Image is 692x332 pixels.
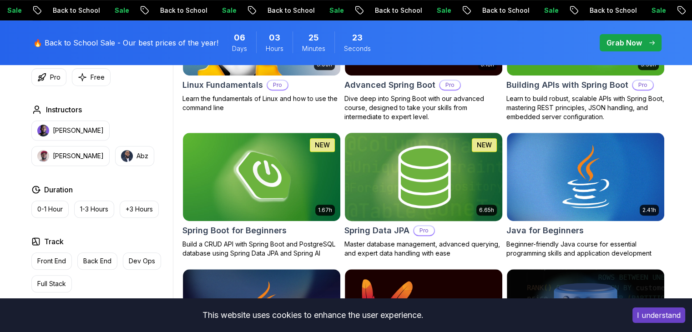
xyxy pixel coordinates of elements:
p: Sale [644,6,673,15]
img: instructor img [37,125,49,136]
img: instructor img [121,150,133,162]
p: Pro [50,73,61,82]
p: Master database management, advanced querying, and expert data handling with ease [344,240,503,258]
p: Free [91,73,105,82]
p: Back to School [260,6,322,15]
button: 1-3 Hours [74,201,114,218]
p: Beginner-friendly Java course for essential programming skills and application development [506,240,665,258]
button: +3 Hours [120,201,159,218]
p: Sale [536,6,566,15]
p: Sale [322,6,351,15]
h2: Advanced Spring Boot [344,79,435,91]
span: 3 Hours [269,31,280,44]
h2: Java for Beginners [506,224,584,237]
a: Spring Data JPA card6.65hNEWSpring Data JPAProMaster database management, advanced querying, and ... [344,132,503,258]
p: Pro [268,80,288,90]
button: Full Stack [31,275,72,292]
button: 0-1 Hour [31,201,69,218]
h2: Linux Fundamentals [182,79,263,91]
p: Back to School [582,6,644,15]
p: 1.67h [318,206,332,214]
button: Back End [77,252,117,270]
p: Back to School [367,6,429,15]
button: Dev Ops [123,252,161,270]
span: Minutes [302,44,325,53]
p: Pro [414,226,434,235]
img: Java for Beginners card [507,133,664,221]
span: Days [232,44,247,53]
p: Back End [83,257,111,266]
p: 0-1 Hour [37,205,63,214]
img: Spring Boot for Beginners card [183,133,340,221]
div: This website uses cookies to enhance the user experience. [7,305,619,325]
p: Sale [107,6,136,15]
span: Seconds [344,44,371,53]
p: Dive deep into Spring Boot with our advanced course, designed to take your skills from intermedia... [344,94,503,121]
p: Build a CRUD API with Spring Boot and PostgreSQL database using Spring Data JPA and Spring AI [182,240,341,258]
button: Front End [31,252,72,270]
h2: Building APIs with Spring Boot [506,79,628,91]
button: Accept cookies [632,307,685,323]
button: instructor imgAbz [115,146,154,166]
p: Sale [429,6,458,15]
a: Java for Beginners card2.41hJava for BeginnersBeginner-friendly Java course for essential program... [506,132,665,258]
p: Dev Ops [129,257,155,266]
button: Free [72,68,111,86]
span: 25 Minutes [308,31,319,44]
h2: Spring Boot for Beginners [182,224,287,237]
p: Learn to build robust, scalable APIs with Spring Boot, mastering REST principles, JSON handling, ... [506,94,665,121]
p: 1-3 Hours [80,205,108,214]
p: Front End [37,257,66,266]
p: [PERSON_NAME] [53,126,104,135]
p: Sale [214,6,243,15]
p: +3 Hours [126,205,153,214]
img: Spring Data JPA card [341,131,506,223]
a: Spring Boot for Beginners card1.67hNEWSpring Boot for BeginnersBuild a CRUD API with Spring Boot ... [182,132,341,258]
p: NEW [477,141,492,150]
h2: Duration [44,184,73,195]
p: NEW [315,141,330,150]
p: [PERSON_NAME] [53,151,104,161]
span: 6 Days [234,31,245,44]
p: Abz [136,151,148,161]
span: Hours [266,44,283,53]
p: Learn the fundamentals of Linux and how to use the command line [182,94,341,112]
p: 🔥 Back to School Sale - Our best prices of the year! [33,37,218,48]
p: 6.65h [479,206,494,214]
p: Back to School [45,6,107,15]
p: Grab Now [606,37,642,48]
p: Back to School [475,6,536,15]
p: Back to School [152,6,214,15]
p: Pro [440,80,460,90]
p: 2.41h [642,206,656,214]
h2: Track [44,236,64,247]
button: Pro [31,68,66,86]
button: instructor img[PERSON_NAME] [31,146,110,166]
p: Pro [633,80,653,90]
img: instructor img [37,150,49,162]
p: Full Stack [37,279,66,288]
span: 23 Seconds [352,31,363,44]
button: instructor img[PERSON_NAME] [31,121,110,141]
h2: Spring Data JPA [344,224,409,237]
h2: Instructors [46,104,82,115]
